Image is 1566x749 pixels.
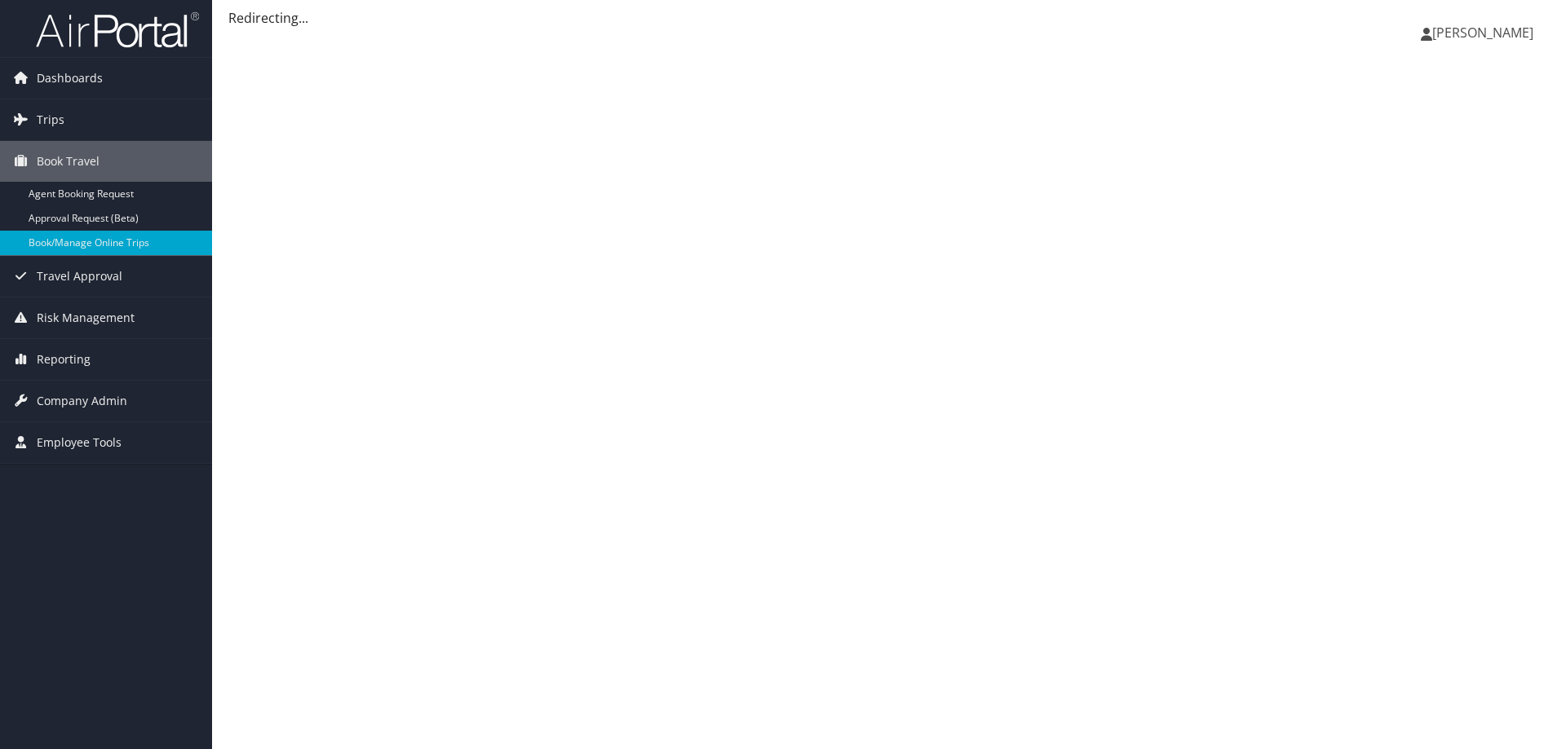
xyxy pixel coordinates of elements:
[37,381,127,421] span: Company Admin
[36,11,199,49] img: airportal-logo.png
[37,297,135,338] span: Risk Management
[37,58,103,99] span: Dashboards
[1432,24,1533,42] span: [PERSON_NAME]
[37,99,64,140] span: Trips
[1421,8,1550,57] a: [PERSON_NAME]
[37,339,91,380] span: Reporting
[228,8,1550,28] div: Redirecting...
[37,422,122,463] span: Employee Tools
[37,256,122,297] span: Travel Approval
[37,141,100,182] span: Book Travel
